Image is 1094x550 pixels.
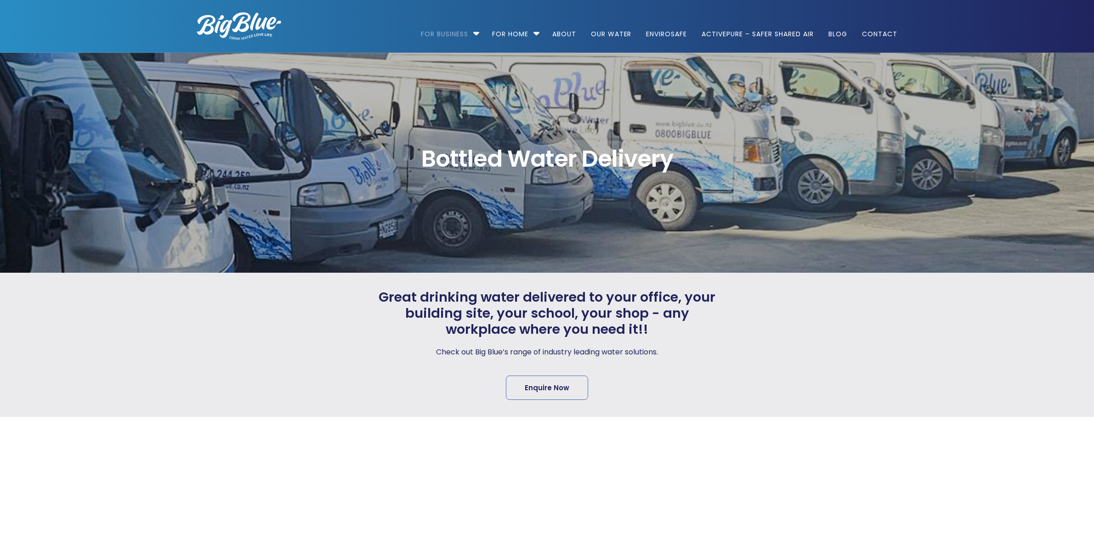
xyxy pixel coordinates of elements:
p: Check out Big Blue’s range of industry leading water solutions. [376,346,718,359]
img: logo [197,12,281,40]
span: Bottled Water Delivery [197,147,897,170]
span: Great drinking water delivered to your office, your building site, your school, your shop - any w... [376,289,718,337]
a: Enquire Now [506,376,588,400]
